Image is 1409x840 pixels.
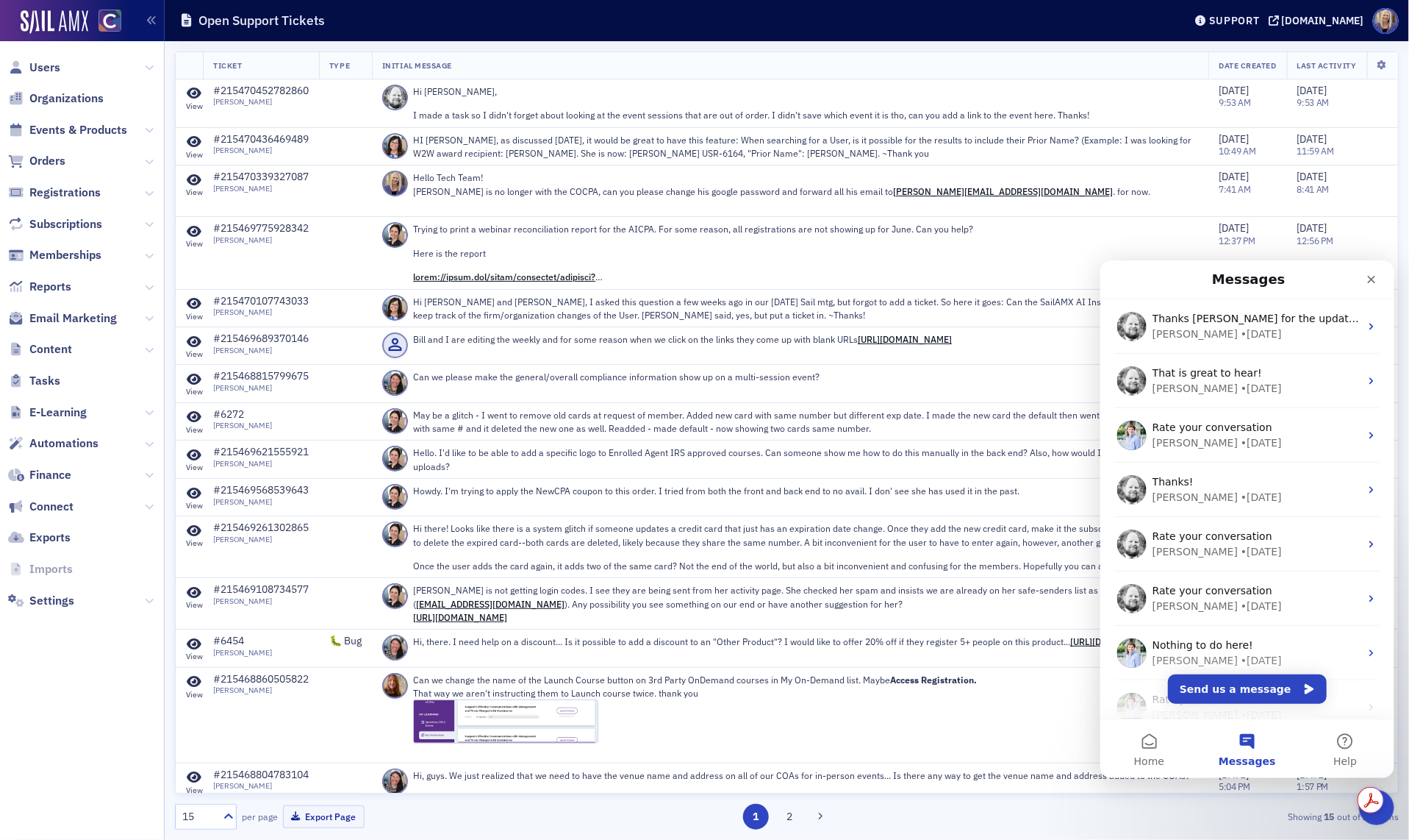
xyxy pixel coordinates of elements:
div: View [186,387,203,396]
div: [PERSON_NAME] [52,338,137,354]
span: Organizations [29,90,104,107]
div: #6272 [213,408,272,421]
p: Once the user adds the card again, it adds two of the same card? Not the end of the world, but al... [413,559,1198,572]
img: Profile image for Luke [17,160,46,190]
span: Registrations [29,185,101,201]
div: • [DATE] [140,393,182,408]
label: per page [242,810,278,823]
div: [PERSON_NAME] [213,459,309,469]
span: Thanks [PERSON_NAME] for the update. [PERSON_NAME], CPA Chief Executive Officer [US_STATE] Societ... [52,52,736,64]
a: Automations [8,435,98,452]
img: Profile image for Luke [17,433,46,462]
b: Access Registration. [890,674,977,686]
a: Settings [8,593,74,609]
span: Content [29,341,72,357]
a: Connect [8,499,74,515]
div: #215469108734577 [213,583,309,597]
div: • [DATE] [140,338,182,354]
img: SailAMX [21,10,88,34]
div: #215469775928342 [213,222,309,235]
a: Email Marketing [8,310,117,327]
h1: Open Support Tickets [198,12,325,29]
p: Hello. I'd like to be able to add a specific logo to Enrolled Agent IRS approved courses. Can som... [413,446,1198,473]
button: Help [196,459,294,518]
time: 9:53 AM [1219,96,1251,108]
span: Orders [29,153,65,169]
span: Events & Products [29,122,127,138]
span: Messages [118,496,175,506]
span: Tasks [29,373,60,389]
div: [PERSON_NAME] [52,175,137,191]
div: View [186,425,203,435]
img: Profile image for Aidan [17,106,46,135]
span: Rate your conversation [52,161,172,173]
time: 10:49 AM [1219,145,1256,157]
div: [PERSON_NAME] [213,307,309,317]
span: Ticket [213,60,242,71]
a: [URL][DOMAIN_NAME] [1070,636,1164,647]
div: • [DATE] [140,229,182,245]
img: Profile image for Aidan [17,324,46,353]
div: #215469261302865 [213,522,309,535]
p: Can we please make the general/overall compliance information show up on a multi-session event? [413,370,1198,383]
div: View [186,102,203,111]
a: Orders [8,153,65,169]
a: Users [8,60,60,76]
div: Support [1209,14,1260,27]
div: #215468860505822 [213,673,309,686]
div: [PERSON_NAME] [213,421,272,430]
div: [PERSON_NAME] [213,686,309,695]
time: 9:53 AM [1297,96,1330,108]
div: [DOMAIN_NAME] [1282,14,1364,27]
span: Last Activity [1297,60,1357,71]
div: [PERSON_NAME] [52,66,137,82]
span: Nothing to do here! [52,379,153,391]
a: Memberships [8,247,101,263]
div: View [186,501,203,510]
div: [PERSON_NAME] [213,781,309,791]
time: 5:04 PM [1219,780,1250,792]
p: I made a task so I didn't forget about looking at the event sessions that are out of order. I did... [413,108,1198,121]
div: [PERSON_NAME] [213,97,309,107]
span: Email Marketing [29,310,117,327]
strong: 15 [1322,810,1337,823]
div: View [186,786,203,795]
a: Organizations [8,90,104,107]
a: [URL][DOMAIN_NAME] [413,611,507,623]
img: SailAMX [98,10,121,32]
time: 12:37 PM [1219,235,1255,246]
div: [PERSON_NAME] [52,229,137,245]
span: Rate your conversation [52,324,172,336]
span: [DATE] [1219,221,1249,235]
div: View [186,150,203,160]
div: View [186,463,203,472]
a: Imports [8,561,73,577]
div: • [DATE] [140,447,182,463]
button: [DOMAIN_NAME] [1269,15,1369,26]
p: Hi, there. I need help on a discount... Is it possible to add a discount to an "Other Product"? I... [413,635,1198,648]
div: 15 [182,809,215,825]
span: Connect [29,499,74,515]
a: Events & Products [8,122,127,138]
div: View [186,600,203,610]
div: View [186,312,203,321]
p: May be a glitch - I went to remove old cards at request of member. Added new card with same numbe... [413,408,1198,435]
a: Reports [8,279,71,295]
span: Rate your conversation [52,270,172,282]
div: #215470107743033 [213,295,309,308]
div: • [DATE] [140,121,182,136]
p: [PERSON_NAME] is not getting login codes. I see they are being sent from her activity page. She c... [413,583,1198,624]
button: Send us a message [68,414,226,444]
img: Profile image for Aidan [17,215,46,244]
button: Export Page [283,805,365,828]
span: [DATE] [1297,221,1327,235]
p: Hi there! Looks like there is a system glitch if someone updates a credit card that just has an e... [413,522,1198,549]
time: 1:57 PM [1297,780,1329,792]
div: #215468804783104 [213,769,309,782]
div: • [DATE] [140,284,182,299]
p: Hello Tech Team! [PERSON_NAME] is no longer with the COCPA, can you please change his google pass... [413,171,1198,211]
